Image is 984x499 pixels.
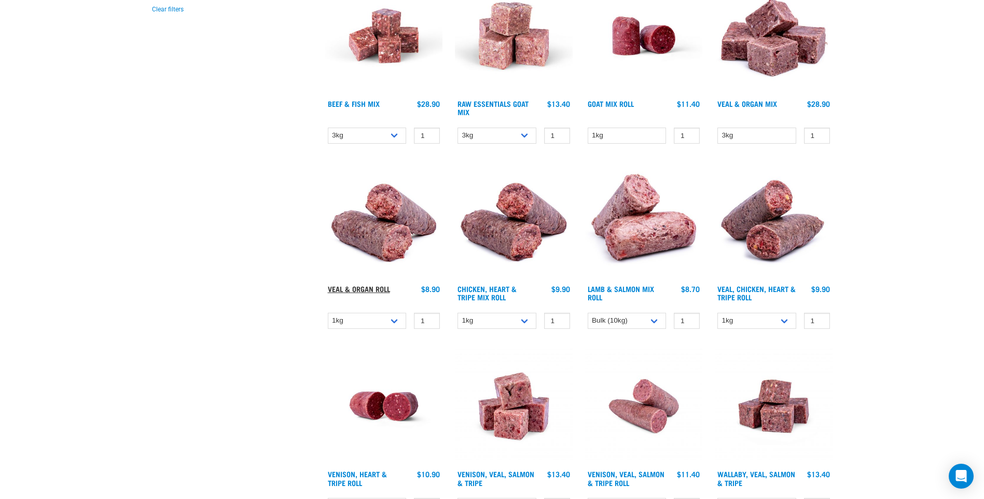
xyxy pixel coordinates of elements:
[804,128,830,144] input: 1
[458,102,529,114] a: Raw Essentials Goat Mix
[544,313,570,329] input: 1
[949,464,974,489] div: Open Intercom Messenger
[417,100,440,108] div: $28.90
[328,102,380,105] a: Beef & Fish Mix
[328,472,387,484] a: Venison, Heart & Tripe Roll
[421,285,440,293] div: $8.90
[551,285,570,293] div: $9.90
[717,472,795,484] a: Wallaby, Veal, Salmon & Tripe
[544,128,570,144] input: 1
[588,287,654,299] a: Lamb & Salmon Mix Roll
[588,472,664,484] a: Venison, Veal, Salmon & Tripe Roll
[328,287,390,290] a: Veal & Organ Roll
[717,287,796,299] a: Veal, Chicken, Heart & Tripe Roll
[677,100,700,108] div: $11.40
[585,162,703,280] img: 1261 Lamb Salmon Roll 01
[677,470,700,478] div: $11.40
[804,313,830,329] input: 1
[588,102,634,105] a: Goat Mix Roll
[715,162,833,280] img: 1263 Chicken Organ Roll 02
[325,162,443,280] img: Veal Organ Mix Roll 01
[414,313,440,329] input: 1
[681,285,700,293] div: $8.70
[455,348,573,465] img: Venison Veal Salmon Tripe 1621
[585,348,703,465] img: Venison Veal Salmon Tripe 1651
[152,5,184,14] button: Clear filters
[547,470,570,478] div: $13.40
[807,100,830,108] div: $28.90
[717,102,777,105] a: Veal & Organ Mix
[414,128,440,144] input: 1
[811,285,830,293] div: $9.90
[807,470,830,478] div: $13.40
[715,348,833,465] img: Wallaby Veal Salmon Tripe 1642
[674,128,700,144] input: 1
[455,162,573,280] img: Chicken Heart Tripe Roll 01
[458,472,534,484] a: Venison, Veal, Salmon & Tripe
[674,313,700,329] input: 1
[417,470,440,478] div: $10.90
[547,100,570,108] div: $13.40
[458,287,517,299] a: Chicken, Heart & Tripe Mix Roll
[325,348,443,465] img: Raw Essentials Venison Heart & Tripe Hypoallergenic Raw Pet Food Bulk Roll Unwrapped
